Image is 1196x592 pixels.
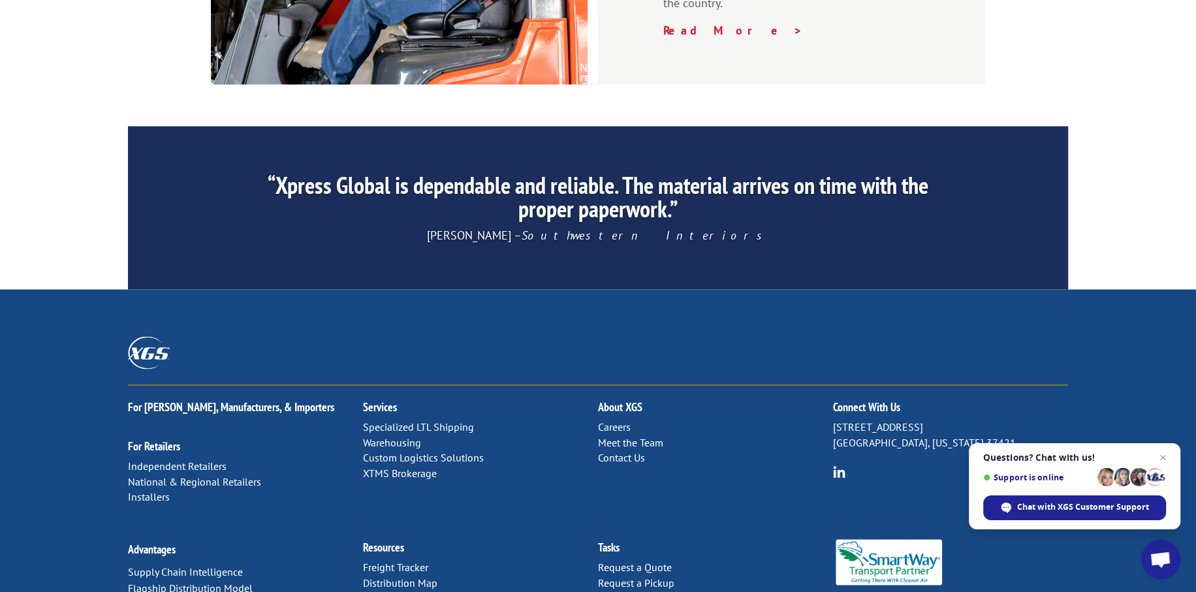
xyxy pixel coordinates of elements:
[598,541,833,559] h2: Tasks
[363,420,474,433] a: Specialized LTL Shipping
[598,435,663,448] a: Meet the Team
[1155,450,1171,465] span: Close chat
[128,541,176,556] a: Advantages
[251,174,945,227] h2: “Xpress Global is dependable and reliable. The material arrives on time with the proper paperwork.”
[128,490,170,503] a: Installers
[833,539,945,585] img: Smartway_Logo
[363,466,437,479] a: XTMS Brokerage
[833,419,1068,450] p: [STREET_ADDRESS] [GEOGRAPHIC_DATA], [US_STATE] 37421
[598,560,672,573] a: Request a Quote
[363,399,397,414] a: Services
[363,576,437,589] a: Distribution Map
[363,450,484,463] a: Custom Logistics Solutions
[522,227,770,242] em: Southwestern Interiors
[363,539,404,554] a: Resources
[663,23,803,38] a: Read More >
[363,435,421,448] a: Warehousing
[598,420,631,433] a: Careers
[983,495,1166,520] div: Chat with XGS Customer Support
[128,336,170,368] img: XGS_Logos_ALL_2024_All_White
[598,399,642,414] a: About XGS
[833,401,1068,419] h2: Connect With Us
[1141,540,1180,579] div: Open chat
[983,473,1093,482] span: Support is online
[128,565,243,578] a: Supply Chain Intelligence
[1017,501,1149,513] span: Chat with XGS Customer Support
[598,576,674,589] a: Request a Pickup
[128,399,334,414] a: For [PERSON_NAME], Manufacturers, & Importers
[128,475,261,488] a: National & Regional Retailers
[363,560,428,573] a: Freight Tracker
[251,227,945,243] p: [PERSON_NAME] –
[128,438,180,453] a: For Retailers
[598,450,645,463] a: Contact Us
[128,459,227,472] a: Independent Retailers
[983,452,1166,463] span: Questions? Chat with us!
[833,465,845,478] img: group-6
